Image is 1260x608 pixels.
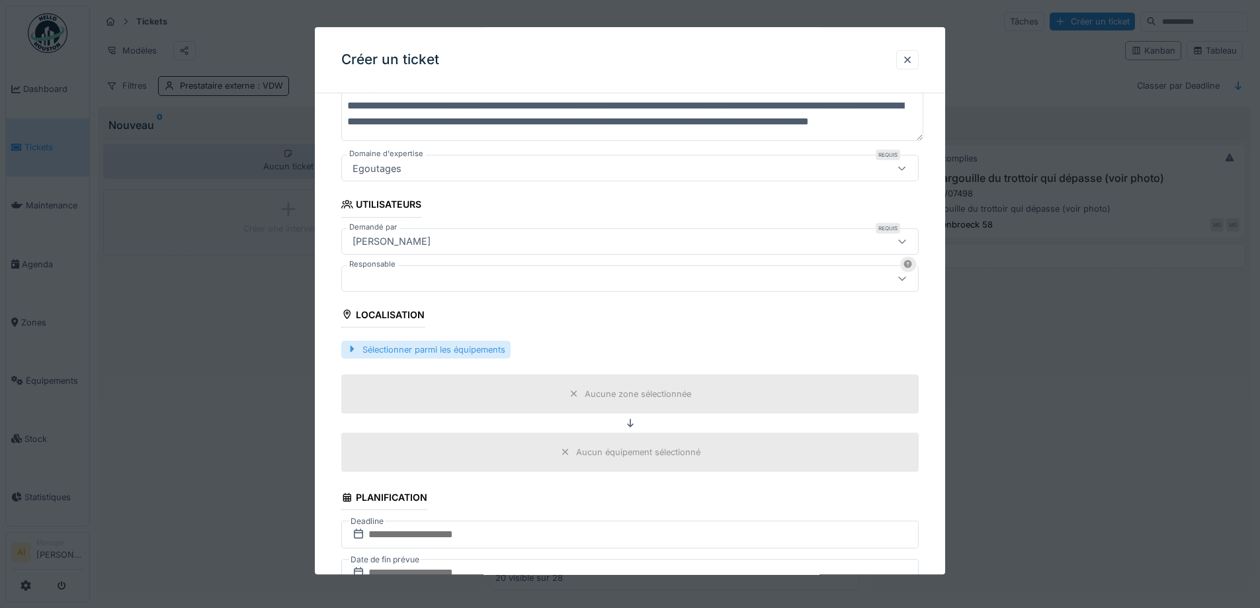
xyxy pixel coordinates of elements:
[876,150,900,161] div: Requis
[347,149,426,160] label: Domaine d'expertise
[347,82,393,99] label: Description
[876,223,900,234] div: Requis
[347,234,436,249] div: [PERSON_NAME]
[341,195,421,218] div: Utilisateurs
[341,488,427,510] div: Planification
[341,305,425,327] div: Localisation
[347,222,399,233] label: Demandé par
[341,52,439,68] h3: Créer un ticket
[349,514,385,529] label: Deadline
[347,259,398,270] label: Responsable
[347,161,407,176] div: Egoutages
[341,341,511,359] div: Sélectionner parmi les équipements
[576,446,700,458] div: Aucun équipement sélectionné
[585,388,691,400] div: Aucune zone sélectionnée
[349,552,421,567] label: Date de fin prévue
